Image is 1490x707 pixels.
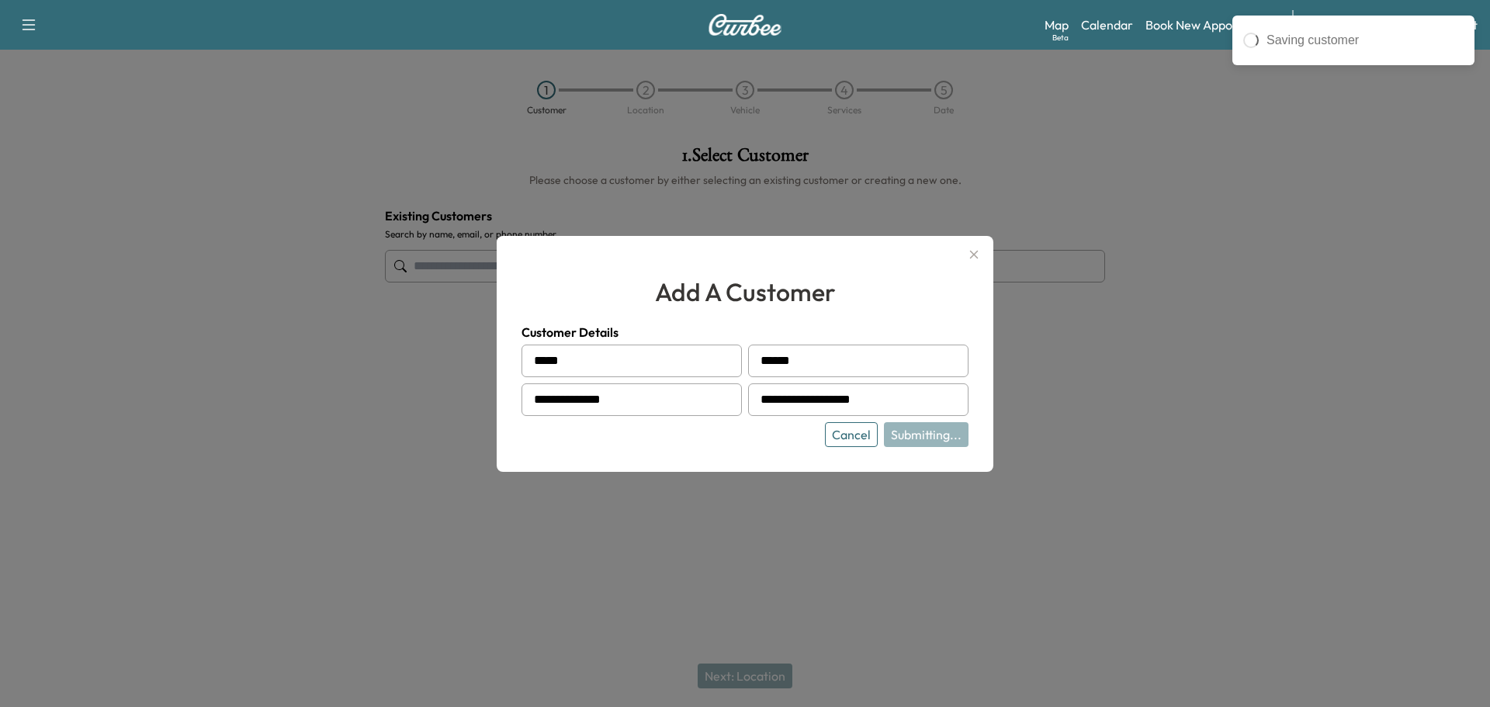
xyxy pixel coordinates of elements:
[521,273,968,310] h2: add a customer
[1081,16,1133,34] a: Calendar
[1266,31,1464,50] div: Saving customer
[521,323,968,341] h4: Customer Details
[1052,32,1069,43] div: Beta
[1045,16,1069,34] a: MapBeta
[825,422,878,447] button: Cancel
[1145,16,1277,34] a: Book New Appointment
[708,14,782,36] img: Curbee Logo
